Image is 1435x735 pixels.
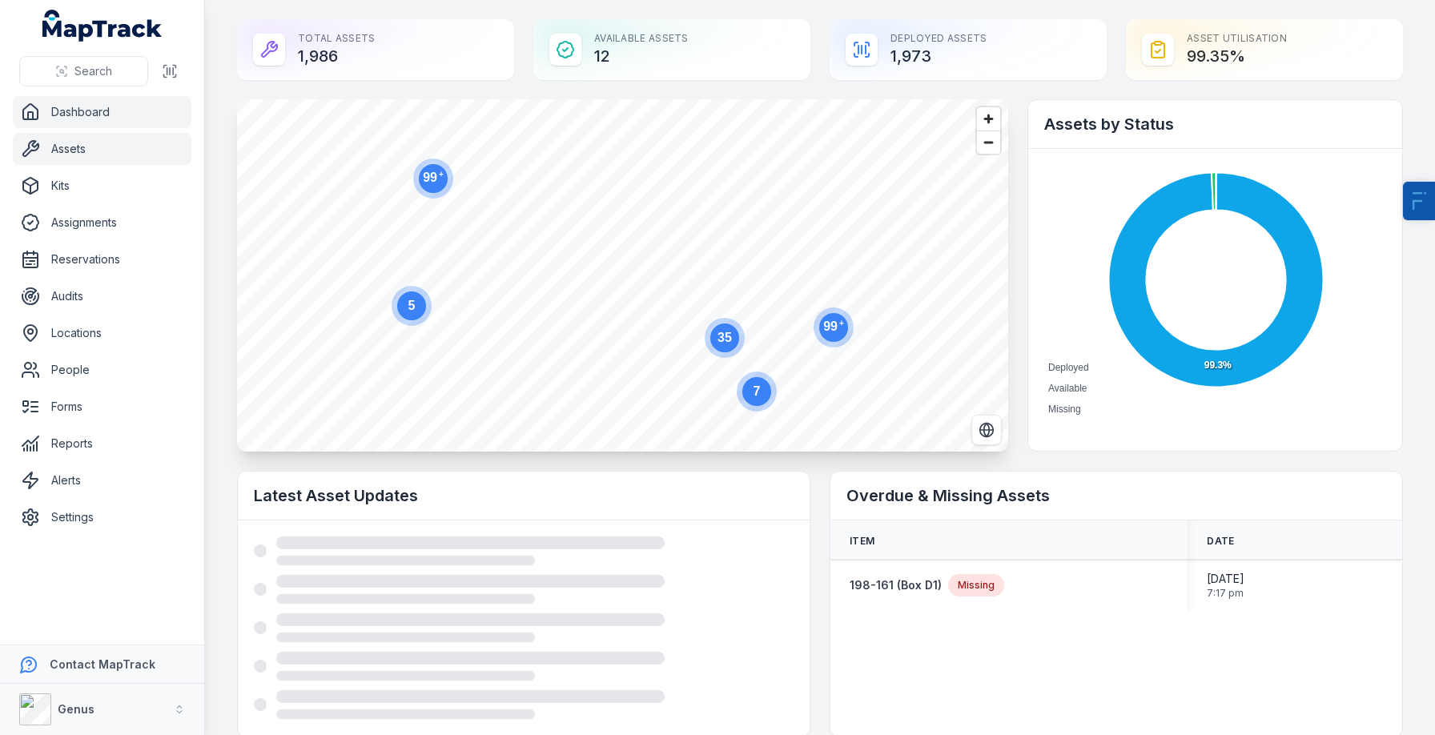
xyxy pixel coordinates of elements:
[1048,362,1089,373] span: Deployed
[850,535,874,548] span: Item
[13,501,191,533] a: Settings
[846,484,1386,507] h2: Overdue & Missing Assets
[850,577,942,593] a: 198-161 (Box D1)
[13,317,191,349] a: Locations
[1048,383,1087,394] span: Available
[839,319,844,327] tspan: +
[13,96,191,128] a: Dashboard
[19,56,148,86] button: Search
[13,354,191,386] a: People
[254,484,794,507] h2: Latest Asset Updates
[13,280,191,312] a: Audits
[754,384,761,398] text: 7
[1207,571,1244,587] span: [DATE]
[13,133,191,165] a: Assets
[237,99,1008,452] canvas: Map
[977,131,1000,154] button: Zoom out
[1044,113,1386,135] h2: Assets by Status
[1207,571,1244,600] time: 04/08/2025, 7:17:25 pm
[13,391,191,423] a: Forms
[13,428,191,460] a: Reports
[1207,535,1234,548] span: Date
[1048,404,1081,415] span: Missing
[13,207,191,239] a: Assignments
[13,243,191,275] a: Reservations
[948,574,1004,596] div: Missing
[13,170,191,202] a: Kits
[58,702,94,716] strong: Genus
[13,464,191,496] a: Alerts
[42,10,163,42] a: MapTrack
[823,319,844,333] text: 99
[408,299,416,312] text: 5
[1207,587,1244,600] span: 7:17 pm
[423,170,444,184] text: 99
[439,170,444,179] tspan: +
[717,331,732,344] text: 35
[74,63,112,79] span: Search
[971,415,1002,445] button: Switch to Satellite View
[977,107,1000,131] button: Zoom in
[50,657,155,671] strong: Contact MapTrack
